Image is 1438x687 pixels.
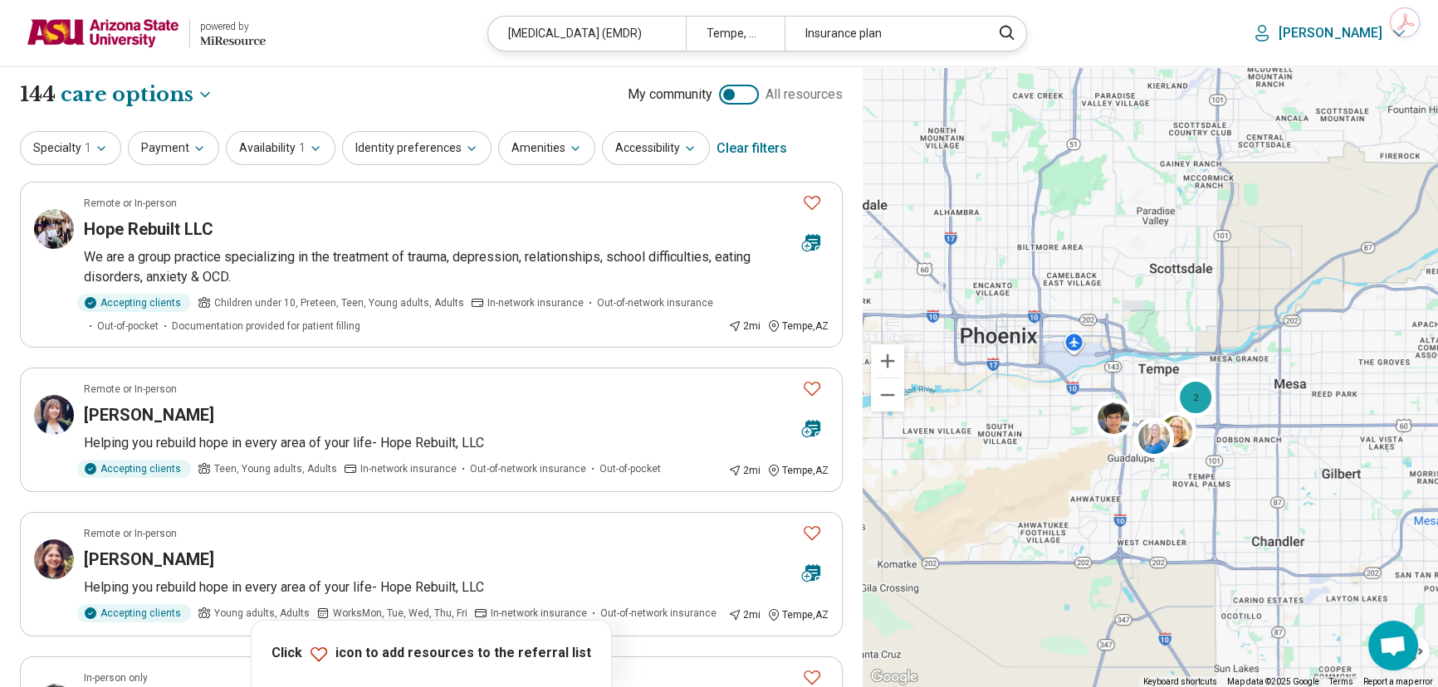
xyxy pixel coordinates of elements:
div: 2 mi [728,319,761,334]
p: Helping you rebuild hope in every area of your life- Hope Rebuilt, LLC [84,577,829,597]
div: Tempe , AZ [767,607,829,622]
p: We are a group practice specializing in the treatment of trauma, depression, relationships, schoo... [84,247,829,287]
a: Report a map error [1363,677,1433,686]
div: [MEDICAL_DATA] (EMDR) [488,17,685,51]
div: Clear filters [717,129,787,168]
span: Out-of-pocket [599,461,661,476]
span: My community [628,85,712,105]
div: Tempe, AZ 85281 [686,17,785,51]
div: Tempe , AZ [767,463,829,478]
div: Accepting clients [77,294,191,312]
button: Specialty1 [20,131,121,165]
p: Remote or In-person [84,526,177,541]
button: Care options [61,80,213,109]
p: In-person only [84,670,148,685]
button: Favorite [795,186,829,220]
div: Insurance plan [785,17,981,51]
button: Availability1 [226,131,335,165]
span: Out-of-network insurance [600,606,717,621]
span: Out-of-network insurance [597,295,713,310]
p: Remote or In-person [84,382,177,397]
button: Favorite [795,372,829,406]
p: Remote or In-person [84,196,177,211]
span: In-network insurance [487,295,584,310]
div: 2 mi [728,607,761,622]
span: Works Mon, Tue, Wed, Thu, Fri [333,606,467,621]
button: Identity preferences [342,131,492,165]
span: Out-of-pocket [97,319,159,334]
img: Arizona State University [27,13,179,53]
span: Children under 10, Preteen, Teen, Young adults, Adults [214,295,464,310]
span: 1 [299,139,306,157]
span: care options [61,80,193,109]
span: Map data ©2025 Google [1227,677,1319,686]
p: Helping you rebuild hope in every area of your life- Hope Rebuilt, LLC [84,433,829,453]
button: Amenities [498,131,595,165]
button: Accessibility [602,131,710,165]
button: Zoom in [871,344,904,378]
span: 1 [85,139,91,157]
div: Open chat [1368,621,1418,670]
div: Tempe , AZ [767,319,829,334]
span: In-network insurance [360,461,457,476]
h3: [PERSON_NAME] [84,548,214,571]
span: Young adults, Adults [214,606,310,621]
p: Click icon to add resources to the referral list [271,644,591,664]
button: Zoom out [871,378,904,412]
div: powered by [200,19,266,34]
div: Accepting clients [77,604,191,622]
div: 2 [1176,378,1215,417]
div: 2 mi [728,463,761,478]
span: Out-of-network insurance [470,461,586,476]
span: In-network insurance [491,606,587,621]
a: Arizona State Universitypowered by [27,13,266,53]
p: [PERSON_NAME] [1279,25,1382,41]
span: Documentation provided for patient filling [172,319,360,334]
h3: [PERSON_NAME] [84,403,214,426]
span: All resources [765,85,843,105]
div: Accepting clients [77,460,191,478]
span: Teen, Young adults, Adults [214,461,337,476]
h1: 144 [20,80,213,109]
button: Payment [128,131,219,165]
button: Favorite [795,516,829,550]
h3: Hope Rebuilt LLC [84,217,213,241]
a: Terms (opens in new tab) [1329,677,1353,686]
